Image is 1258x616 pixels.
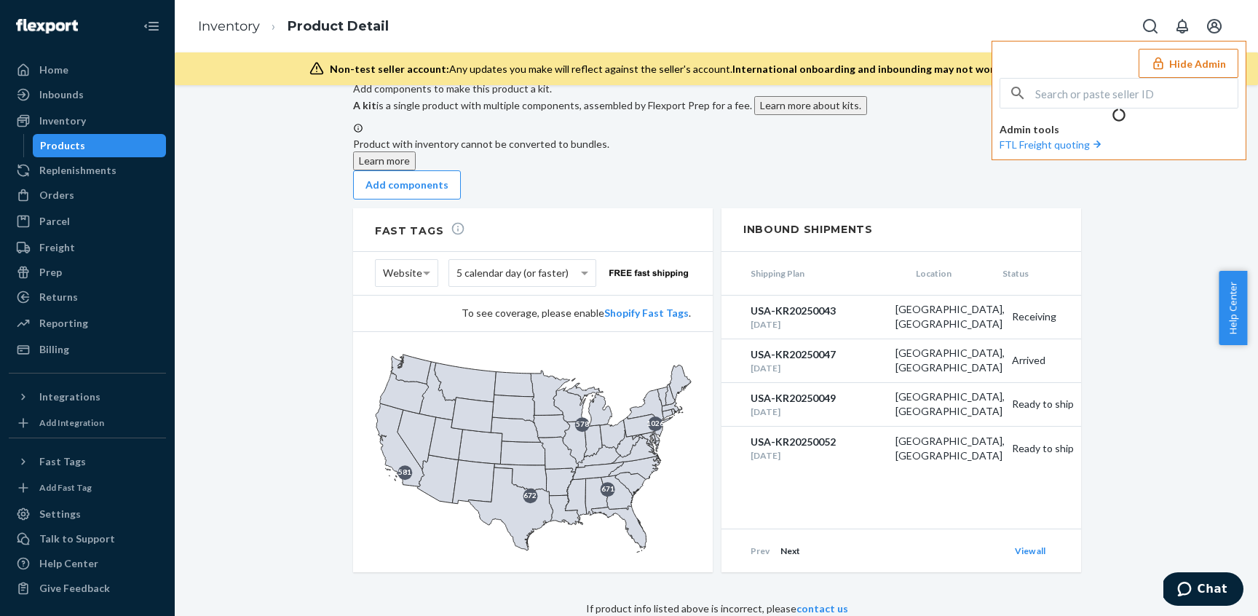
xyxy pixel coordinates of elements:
a: Parcel [9,210,166,233]
div: Fast Tags [39,454,86,469]
div: Parcel [39,214,70,229]
div: Receiving [1005,309,1081,324]
button: Help Center [1219,271,1247,345]
div: USA-KR20250047 [751,347,888,362]
a: USA-KR20250049[DATE][GEOGRAPHIC_DATA], [GEOGRAPHIC_DATA]Ready to ship [721,383,1081,427]
a: USA-KR20250047[DATE][GEOGRAPHIC_DATA], [GEOGRAPHIC_DATA]Arrived [721,339,1081,383]
div: Arrived [1005,353,1081,368]
div: [GEOGRAPHIC_DATA], [GEOGRAPHIC_DATA] [888,434,1005,463]
div: Help Center [39,556,98,571]
div: Orders [39,188,74,202]
div: Integrations [39,390,100,404]
div: Ready to ship [1005,397,1081,411]
button: Integrations [9,385,166,408]
a: Inbounds [9,83,166,106]
button: Open notifications [1168,12,1197,41]
a: Billing [9,338,166,361]
span: Location [909,267,995,280]
a: Products [33,134,167,157]
a: USA-KR20250043[DATE][GEOGRAPHIC_DATA], [GEOGRAPHIC_DATA]Receiving [721,296,1081,339]
div: [DATE] [751,318,888,331]
div: Prep [39,265,62,280]
a: USA-KR20250052[DATE][GEOGRAPHIC_DATA], [GEOGRAPHIC_DATA]Ready to ship [721,427,1081,470]
a: Product Detail [288,18,389,34]
a: Replenishments [9,159,166,182]
a: Add Fast Tag [9,479,166,497]
span: Shipping Plan [721,267,909,280]
button: Talk to Support [9,527,166,550]
div: [GEOGRAPHIC_DATA], [GEOGRAPHIC_DATA] [888,346,1005,375]
button: Hide Admin [1139,49,1238,78]
a: Shopify Fast Tags [604,307,689,319]
div: [DATE] [751,406,888,418]
div: Home [39,63,68,77]
img: website-free-fast.ac112c9d76101210657a4eea9f63645d.png [606,269,691,278]
div: [DATE] [751,362,888,374]
div: USA-KR20250052 [751,435,888,449]
div: [DATE] [751,449,888,462]
div: Give Feedback [39,581,110,596]
button: Learn more [353,151,416,170]
div: Any updates you make will reflect against the seller's account. [330,62,1109,76]
button: Open Search Box [1136,12,1165,41]
button: Close Navigation [137,12,166,41]
span: International onboarding and inbounding may not work during impersonation. [732,63,1109,75]
button: Give Feedback [9,577,166,600]
h2: Fast Tags [375,221,465,237]
div: Settings [39,507,81,521]
div: Talk to Support [39,532,115,546]
button: Open account menu [1200,12,1229,41]
span: Prev [751,545,770,556]
a: Help Center [9,552,166,575]
b: A kit [353,99,376,111]
button: Add components [353,170,461,200]
div: [GEOGRAPHIC_DATA], [GEOGRAPHIC_DATA] [888,390,1005,419]
ol: breadcrumbs [186,5,400,48]
a: Inventory [198,18,260,34]
a: Orders [9,183,166,207]
a: Inventory [9,109,166,133]
div: Freight [39,240,75,255]
img: Flexport logo [16,19,78,33]
div: Inbounds [39,87,84,102]
div: Replenishments [39,163,116,178]
div: [GEOGRAPHIC_DATA], [GEOGRAPHIC_DATA] [888,302,1005,331]
button: contact us [796,601,848,616]
span: Next [780,545,800,556]
div: Add Fast Tag [39,481,92,494]
button: Fast Tags [9,450,166,473]
span: 5 calendar day (or faster) [456,261,569,285]
a: Reporting [9,312,166,335]
div: To see coverage, please enable . [375,306,691,320]
div: Ready to ship [1005,441,1081,456]
a: Add Integration [9,414,166,432]
div: Products [40,138,85,153]
a: Settings [9,502,166,526]
a: Prep [9,261,166,284]
p: Admin tools [1000,122,1238,137]
h2: Inbound Shipments [721,208,1081,252]
div: Inventory [39,114,86,128]
div: Product with inventory cannot be converted to bundles. [353,122,1081,170]
a: View all [1015,545,1045,556]
div: Add components to make this product a kit. [353,82,1081,170]
a: Home [9,58,166,82]
div: Returns [39,290,78,304]
a: FTL Freight quoting [1000,138,1104,151]
a: Returns [9,285,166,309]
a: Freight [9,236,166,259]
div: If product info listed above is incorrect, please [353,601,1081,616]
div: Reporting [39,316,88,331]
span: Website [383,261,422,285]
div: USA-KR20250049 [751,391,888,406]
span: Status [995,267,1082,280]
div: Billing [39,342,69,357]
p: is a single product with multiple components, assembled by Flexport Prep for a fee. [353,96,1081,115]
iframe: Opens a widget where you can chat to one of our agents [1163,572,1243,609]
input: Search or paste seller ID [1035,79,1238,108]
div: USA-KR20250043 [751,304,888,318]
span: Non-test seller account: [330,63,449,75]
div: Add Integration [39,416,104,429]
